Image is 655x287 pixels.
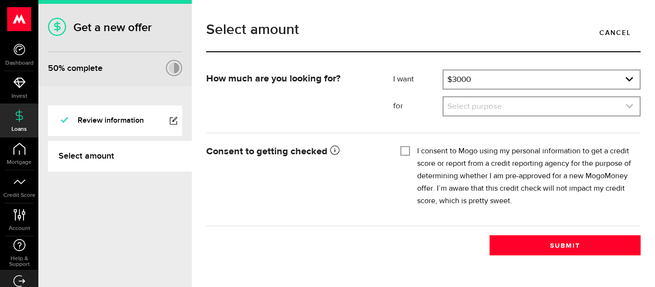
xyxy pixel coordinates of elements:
[48,141,192,172] a: Select amount
[48,105,182,136] a: Review information
[48,60,103,77] div: % complete
[393,101,443,112] label: for
[444,97,640,115] a: expand select
[48,21,182,34] h1: Get a new offer
[444,70,640,89] a: expand select
[417,145,633,207] label: I consent to Mogo using my personal information to get a credit score or report from a credit rep...
[590,23,641,43] a: Cancel
[48,63,58,73] span: 50
[400,145,410,155] input: I consent to Mogo using my personal information to get a credit score or report from a credit rep...
[206,147,339,156] strong: Consent to getting checked
[490,235,641,255] button: Submit
[206,23,641,37] h1: Select amount
[8,4,36,33] button: Open LiveChat chat widget
[393,74,443,85] label: I want
[206,74,340,83] strong: How much are you looking for?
